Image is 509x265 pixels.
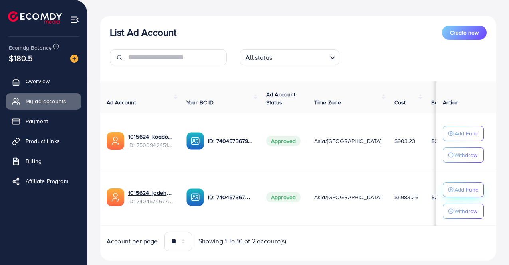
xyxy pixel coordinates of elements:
[394,137,416,145] span: $903.23
[107,237,158,246] span: Account per page
[198,237,287,246] span: Showing 1 To 10 of 2 account(s)
[128,189,174,197] a: 1015624_jodeh0818_1724011909550
[244,52,274,63] span: All status
[450,29,479,37] span: Create new
[6,113,81,129] a: Payment
[314,98,341,106] span: Time Zone
[266,192,301,202] span: Approved
[26,137,60,145] span: Product Links
[26,97,66,105] span: My ad accounts
[107,188,124,206] img: ic-ads-acc.e4c84228.svg
[454,129,479,138] p: Add Fund
[6,93,81,109] a: My ad accounts
[70,15,79,24] img: menu
[275,50,327,63] input: Search for option
[107,132,124,150] img: ic-ads-acc.e4c84228.svg
[186,98,214,106] span: Your BC ID
[443,182,484,197] button: Add Fund
[186,188,204,206] img: ic-ba-acc.ded83a64.svg
[110,27,176,38] h3: List Ad Account
[314,137,382,145] span: Asia/[GEOGRAPHIC_DATA]
[9,44,52,52] span: Ecomdy Balance
[454,206,477,216] p: Withdraw
[70,55,78,63] img: image
[128,133,174,141] a: 1015624_koadok_1746449263868
[26,157,42,165] span: Billing
[6,153,81,169] a: Billing
[240,49,339,65] div: Search for option
[394,193,418,201] span: $5983.26
[6,173,81,189] a: Affiliate Program
[9,52,33,64] span: $180.5
[128,189,174,205] div: <span class='underline'>1015624_jodeh0818_1724011909550</span></br>7404574677252866064
[443,204,484,219] button: Withdraw
[442,26,487,40] button: Create new
[266,90,296,106] span: Ad Account Status
[208,136,254,146] p: ID: 7404573679537061904
[107,98,136,106] span: Ad Account
[208,192,254,202] p: ID: 7404573679537061904
[6,73,81,89] a: Overview
[266,136,301,146] span: Approved
[128,133,174,149] div: <span class='underline'>1015624_koadok_1746449263868</span></br>7500942451029606417
[454,185,479,194] p: Add Fund
[6,133,81,149] a: Product Links
[26,177,68,185] span: Affiliate Program
[443,147,484,163] button: Withdraw
[8,11,62,24] img: logo
[186,132,204,150] img: ic-ba-acc.ded83a64.svg
[443,126,484,141] button: Add Fund
[26,77,50,85] span: Overview
[443,98,459,106] span: Action
[128,141,174,149] span: ID: 7500942451029606417
[394,98,406,106] span: Cost
[128,197,174,205] span: ID: 7404574677252866064
[454,150,477,160] p: Withdraw
[26,117,48,125] span: Payment
[314,193,382,201] span: Asia/[GEOGRAPHIC_DATA]
[475,229,503,259] iframe: Chat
